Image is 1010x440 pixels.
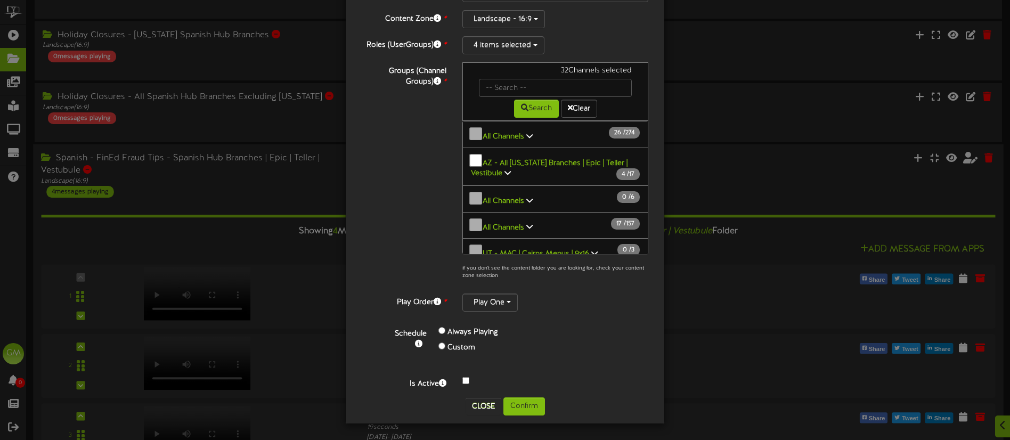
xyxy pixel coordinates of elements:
button: Landscape - 16:9 [462,10,545,28]
span: 0 [623,246,629,254]
b: All Channels [483,133,524,141]
button: Close [466,398,501,415]
span: / 3 [617,244,640,256]
label: Content Zone [354,10,454,25]
b: UT - MAC | Cairns Menus | 9x16 [483,250,589,258]
button: All Channels 17 /157 [462,212,648,239]
button: Search [514,100,559,118]
label: Custom [447,343,475,353]
b: AZ - All [US_STATE] Branches | Epic | Teller | Vestibule [471,159,628,177]
label: Roles (UserGroups) [354,36,454,51]
label: Always Playing [447,327,498,338]
b: All Channels [483,197,524,205]
button: Play One [462,294,518,312]
span: / 157 [611,218,640,230]
input: -- Search -- [479,79,632,97]
button: All Channels 0 /6 [462,185,648,213]
label: Play Order [354,294,454,308]
span: 26 [614,129,623,136]
label: Groups (Channel Groups) [354,62,454,87]
span: 0 [622,193,629,201]
button: UT - MAC | Cairns Menus | 9x16 0 /3 [462,238,648,265]
span: 4 [622,170,627,178]
button: Clear [561,100,597,118]
button: 4 items selected [462,36,544,54]
b: Schedule [395,330,427,338]
button: Confirm [503,397,545,415]
button: AZ - All [US_STATE] Branches | Epic | Teller | Vestibule 4 /17 [462,148,648,186]
span: / 6 [617,191,640,203]
span: 17 [616,220,624,227]
button: All Channels 26 /274 [462,121,648,148]
label: Is Active [354,375,454,389]
div: 32 Channels selected [471,66,640,79]
span: / 17 [616,168,640,180]
span: / 274 [609,127,640,138]
b: All Channels [483,223,524,231]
